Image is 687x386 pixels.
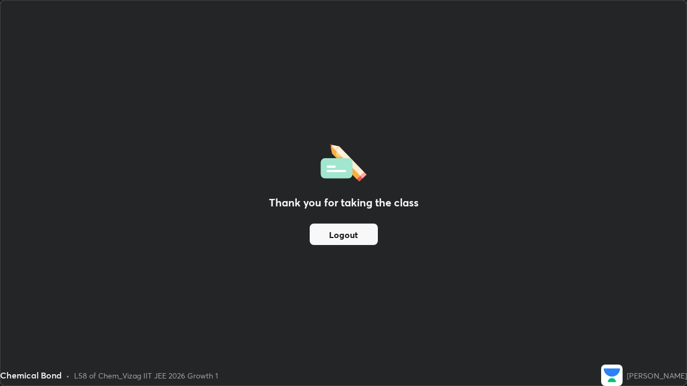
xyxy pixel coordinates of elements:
[74,370,218,381] div: L58 of Chem_Vizag IIT JEE 2026 Growth 1
[310,224,378,245] button: Logout
[601,365,623,386] img: 3a80d3101ed74a8aa5a12e7157e2e5e0.png
[269,195,419,211] h2: Thank you for taking the class
[320,141,367,182] img: offlineFeedback.1438e8b3.svg
[627,370,687,381] div: [PERSON_NAME]
[66,370,70,381] div: •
